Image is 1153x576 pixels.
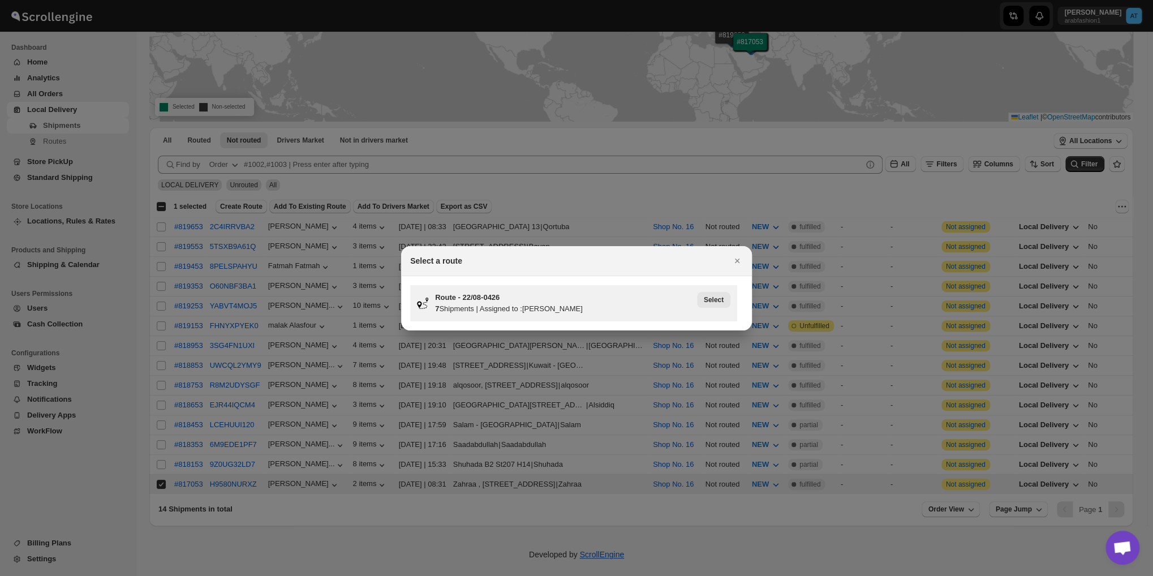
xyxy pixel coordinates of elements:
[1105,531,1139,565] a: Open chat
[435,292,697,303] h3: Route - 22/08-0426
[410,255,462,266] h2: Select a route
[435,304,439,313] b: 7
[729,253,745,269] button: Close
[704,295,724,304] span: Select
[697,292,730,308] button: View Route - 22/08-0426’s latest order
[435,303,697,315] div: Shipments | Assigned to : [PERSON_NAME]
